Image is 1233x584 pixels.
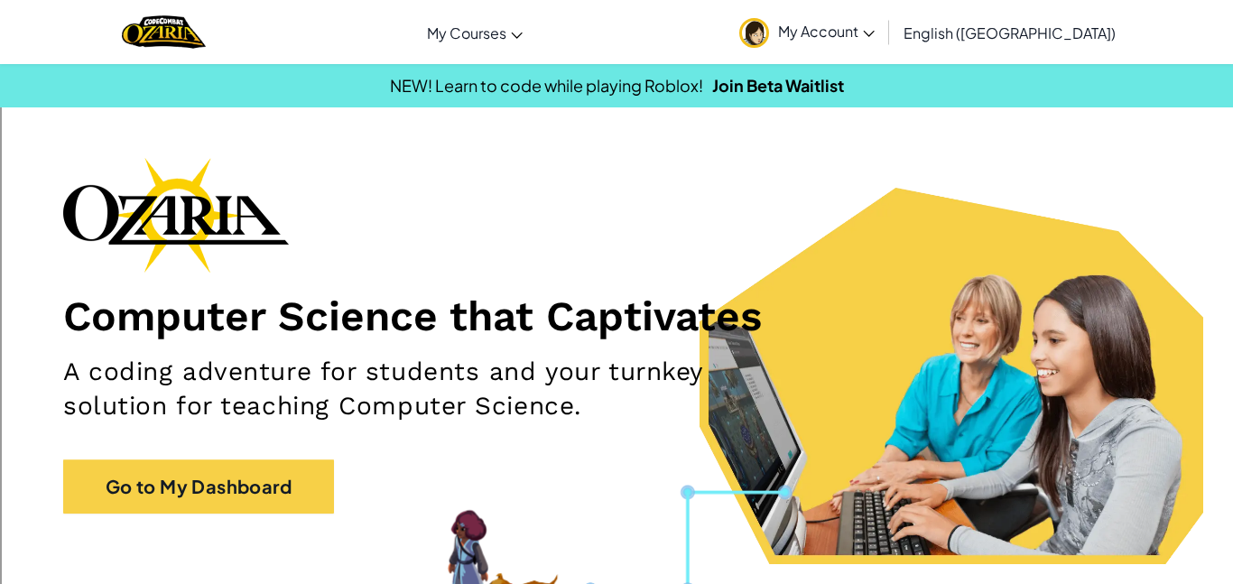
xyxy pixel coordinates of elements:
a: Ozaria by CodeCombat logo [122,14,206,51]
span: My Account [778,22,875,41]
span: NEW! Learn to code while playing Roblox! [390,75,703,96]
span: English ([GEOGRAPHIC_DATA]) [904,23,1116,42]
img: Home [122,14,206,51]
h1: Computer Science that Captivates [63,291,1170,341]
img: Ozaria branding logo [63,157,289,273]
a: My Account [730,4,884,60]
span: My Courses [427,23,506,42]
img: avatar [739,18,769,48]
a: Go to My Dashboard [63,459,334,514]
a: English ([GEOGRAPHIC_DATA]) [895,8,1125,57]
a: My Courses [418,8,532,57]
a: Join Beta Waitlist [712,75,844,96]
h2: A coding adventure for students and your turnkey solution for teaching Computer Science. [63,355,804,423]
